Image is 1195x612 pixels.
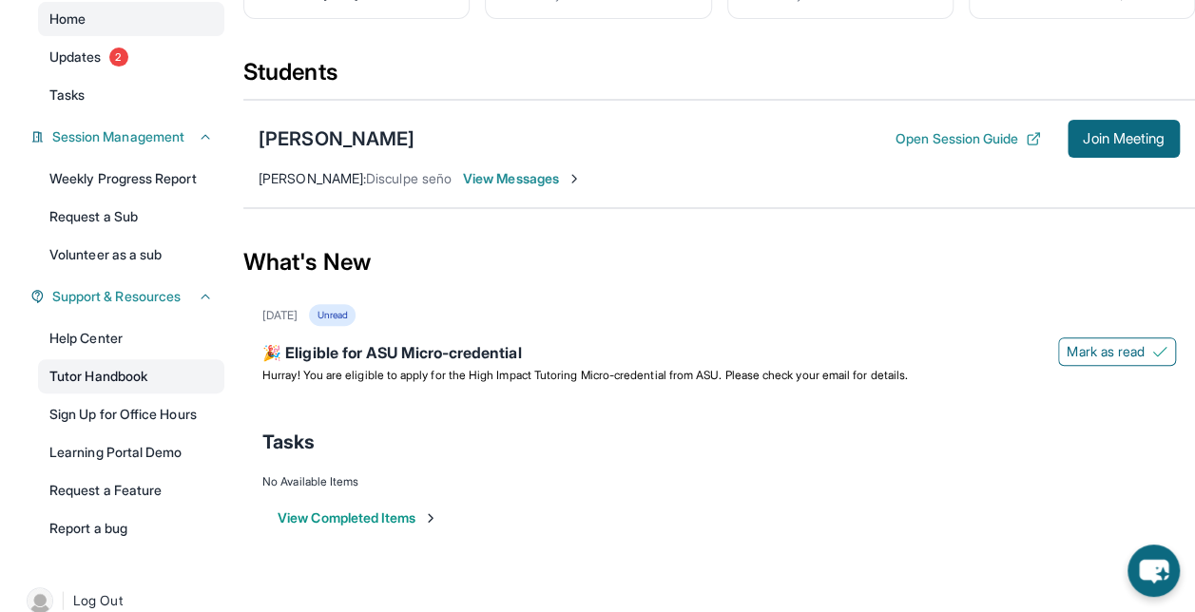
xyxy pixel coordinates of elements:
div: [DATE] [262,308,298,323]
span: View Messages [463,169,582,188]
div: [PERSON_NAME] [259,125,414,152]
div: No Available Items [262,474,1176,489]
a: Learning Portal Demo [38,435,224,469]
img: Mark as read [1152,344,1167,359]
div: 🎉 Eligible for ASU Micro-credential [262,341,1176,368]
img: Chevron-Right [567,171,582,186]
span: Hurray! You are eligible to apply for the High Impact Tutoring Micro-credential from ASU. Please ... [262,368,908,382]
a: Report a bug [38,511,224,545]
button: chat-button [1128,545,1180,597]
span: 2 [109,48,128,67]
span: Support & Resources [52,287,181,306]
button: View Completed Items [278,508,438,527]
span: Home [49,10,86,29]
button: Session Management [45,127,213,146]
div: Students [243,57,1195,99]
div: What's New [243,220,1195,304]
a: Updates2 [38,40,224,74]
span: [PERSON_NAME] : [259,170,366,186]
a: Request a Sub [38,200,224,234]
span: Tasks [49,86,85,105]
a: Weekly Progress Report [38,162,224,196]
button: Join Meeting [1068,120,1180,158]
a: Sign Up for Office Hours [38,397,224,431]
a: Tutor Handbook [38,359,224,393]
a: Home [38,2,224,36]
span: Mark as read [1067,342,1145,361]
span: Disculpe seño [366,170,452,186]
a: Help Center [38,321,224,355]
a: Tasks [38,78,224,112]
button: Support & Resources [45,287,213,306]
button: Open Session Guide [896,129,1041,148]
span: Tasks [262,429,315,455]
a: Request a Feature [38,473,224,507]
a: Volunteer as a sub [38,238,224,272]
span: Updates [49,48,102,67]
button: Mark as read [1058,337,1176,366]
span: Join Meeting [1083,133,1165,144]
span: Log Out [73,591,123,610]
span: | [61,589,66,612]
span: Session Management [52,127,184,146]
div: Unread [309,304,355,326]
